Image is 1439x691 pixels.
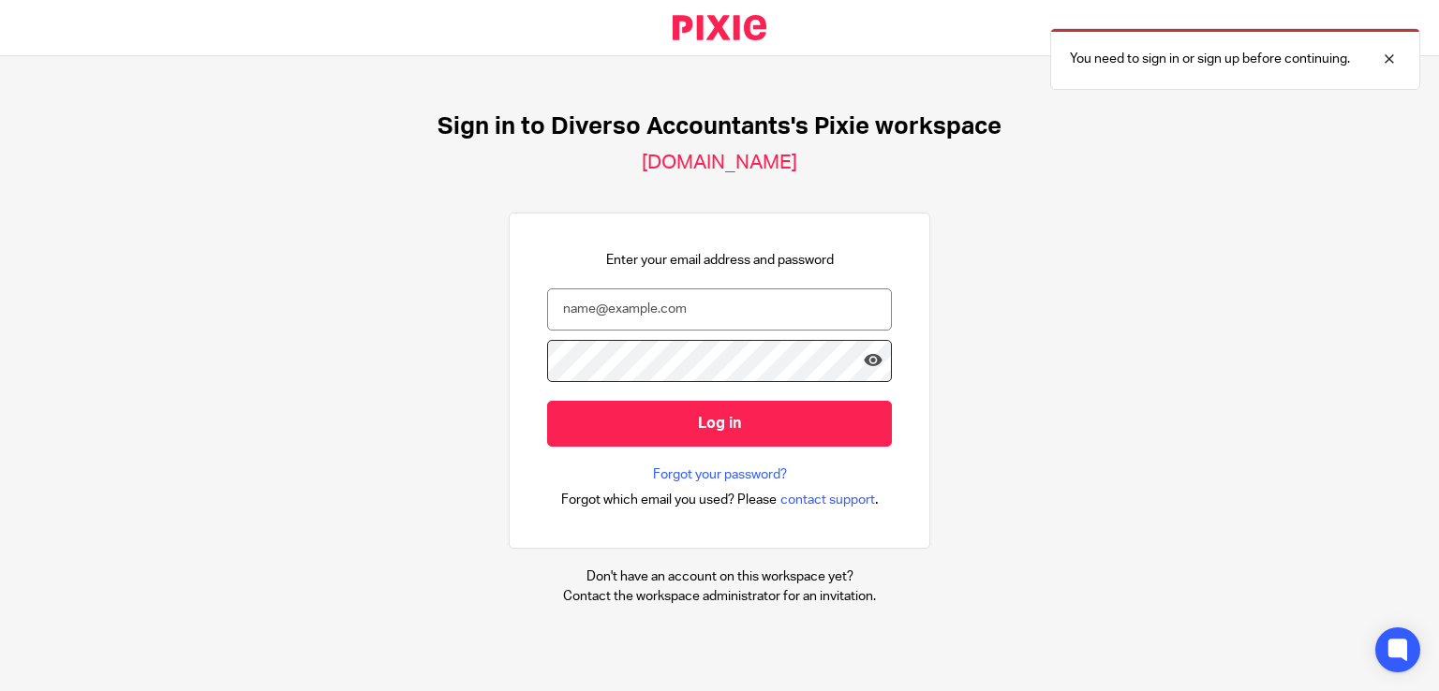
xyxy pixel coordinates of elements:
a: Forgot your password? [653,465,787,484]
p: Don't have an account on this workspace yet? [563,567,876,586]
h2: [DOMAIN_NAME] [642,151,797,175]
p: Enter your email address and password [606,251,834,270]
input: Log in [547,401,892,447]
input: name@example.com [547,288,892,331]
span: Forgot which email you used? Please [561,491,777,509]
span: contact support [780,491,875,509]
p: Contact the workspace administrator for an invitation. [563,587,876,606]
h1: Sign in to Diverso Accountants's Pixie workspace [438,112,1001,141]
div: . [561,489,879,510]
p: You need to sign in or sign up before continuing. [1070,50,1350,68]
